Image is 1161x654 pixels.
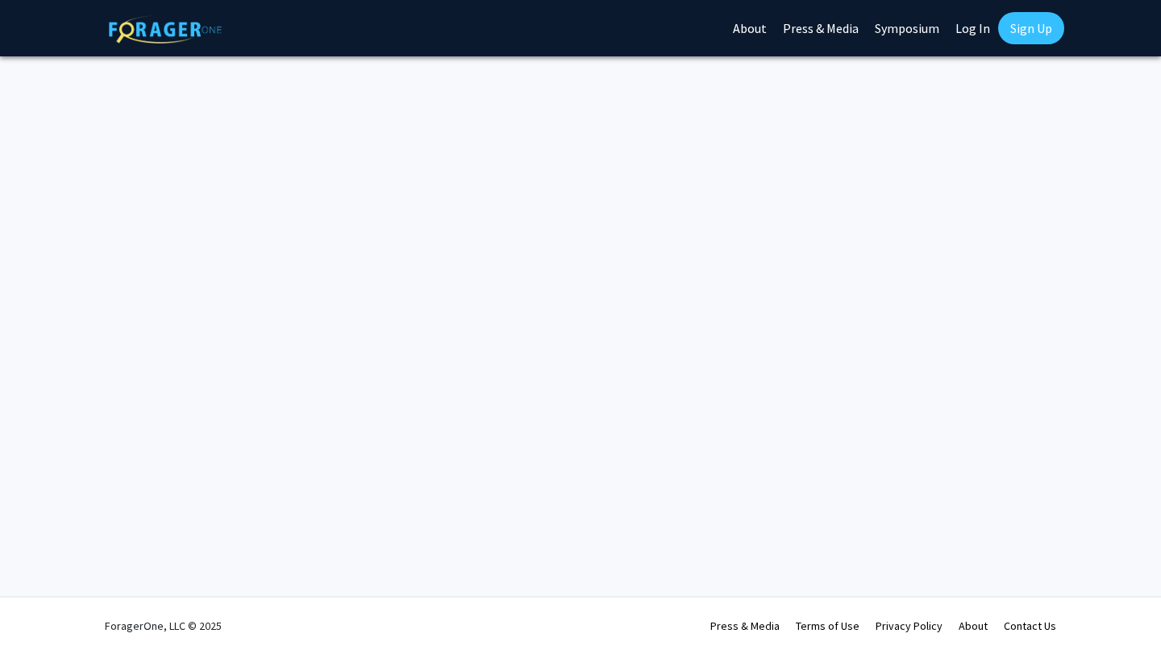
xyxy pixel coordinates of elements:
a: Sign Up [998,12,1064,44]
a: Terms of Use [796,619,859,633]
a: About [959,619,988,633]
a: Contact Us [1004,619,1056,633]
a: Press & Media [710,619,780,633]
img: ForagerOne Logo [109,15,222,43]
a: Privacy Policy [876,619,943,633]
div: ForagerOne, LLC © 2025 [105,598,222,654]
